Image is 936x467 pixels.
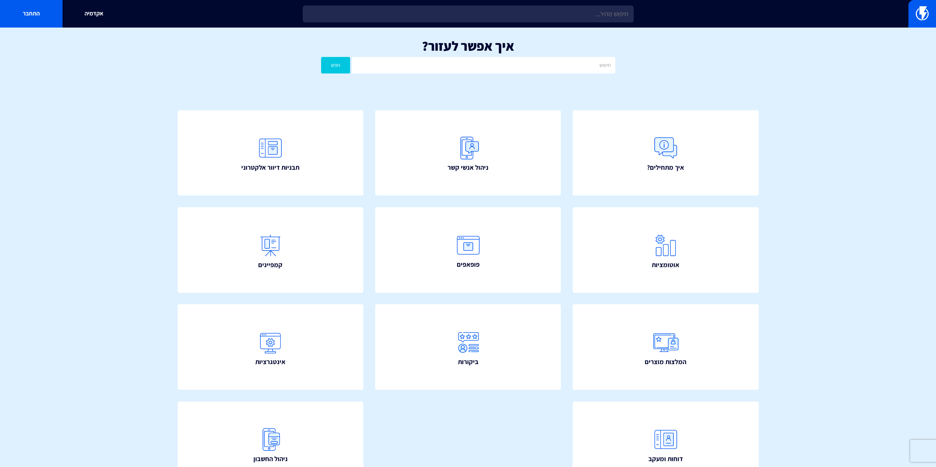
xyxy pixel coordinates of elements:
input: חיפוש מהיר... [303,6,634,22]
a: אוטומציות [573,207,759,293]
span: תבניות דיוור אלקטרוני [241,163,299,172]
span: אוטומציות [652,260,679,270]
span: המלצות מוצרים [645,357,686,367]
span: איך מתחילים? [647,163,684,172]
a: קמפיינים [178,207,364,293]
span: קמפיינים [258,260,282,270]
span: ניהול אנשי קשר [448,163,488,172]
span: ניהול החשבון [253,454,288,464]
span: דוחות ומעקב [648,454,683,464]
a: ביקורות [375,304,561,390]
h1: איך אפשר לעזור? [11,39,925,53]
a: ניהול אנשי קשר [375,110,561,196]
input: חיפוש [352,57,615,73]
span: פופאפים [457,260,480,269]
a: תבניות דיוור אלקטרוני [178,110,364,196]
span: אינטגרציות [255,357,285,367]
span: ביקורות [458,357,478,367]
a: איך מתחילים? [573,110,759,196]
a: אינטגרציות [178,304,364,390]
a: המלצות מוצרים [573,304,759,390]
button: חפש [321,57,350,73]
a: פופאפים [375,207,561,293]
